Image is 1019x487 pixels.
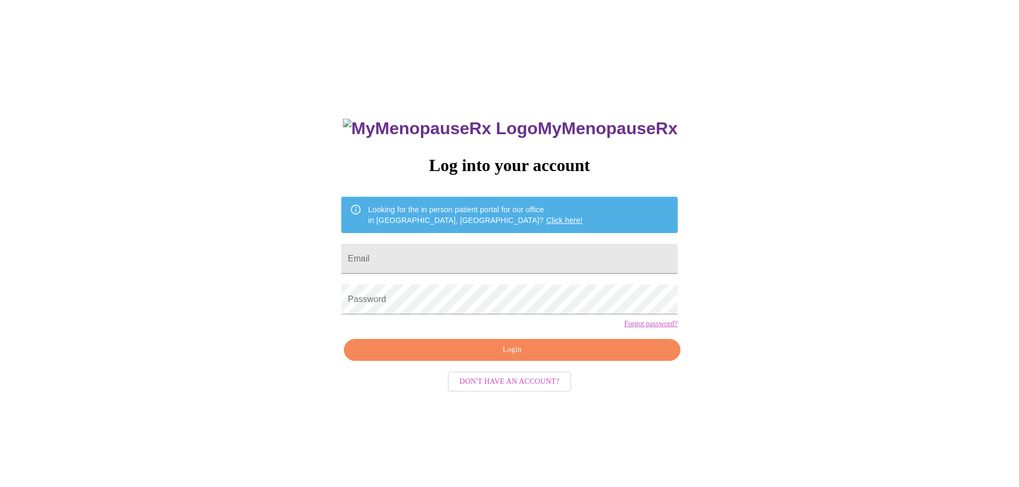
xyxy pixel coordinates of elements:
h3: MyMenopauseRx [343,119,678,138]
button: Login [344,339,680,361]
div: Looking for the in person patient portal for our office in [GEOGRAPHIC_DATA], [GEOGRAPHIC_DATA]? [368,200,583,230]
a: Click here! [546,216,583,225]
h3: Log into your account [341,156,677,175]
img: MyMenopauseRx Logo [343,119,538,138]
a: Forgot password? [624,320,678,328]
button: Don't have an account? [448,372,571,392]
span: Don't have an account? [459,375,560,389]
a: Don't have an account? [445,376,574,385]
span: Login [356,343,668,357]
